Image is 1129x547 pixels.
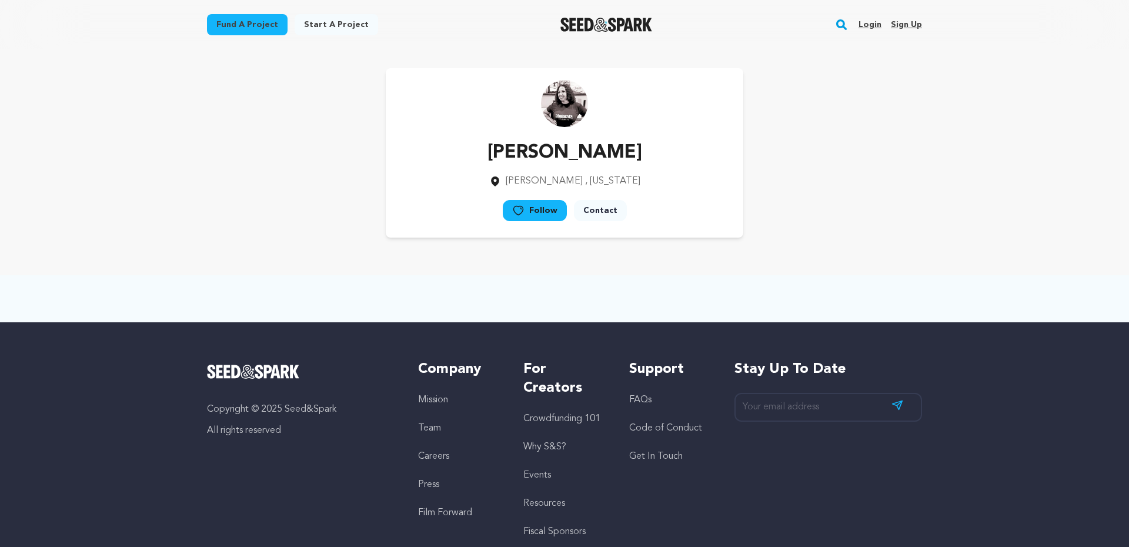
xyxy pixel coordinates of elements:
[523,471,551,480] a: Events
[207,14,288,35] a: Fund a project
[734,393,922,422] input: Your email address
[207,365,299,379] img: Seed&Spark Logo
[207,423,395,438] p: All rights reserved
[207,402,395,416] p: Copyright © 2025 Seed&Spark
[734,360,922,379] h5: Stay up to date
[629,423,702,433] a: Code of Conduct
[629,395,652,405] a: FAQs
[503,200,567,221] a: Follow
[523,527,586,536] a: Fiscal Sponsors
[207,365,395,379] a: Seed&Spark Homepage
[506,176,583,186] span: [PERSON_NAME]
[541,80,588,127] img: https://seedandspark-static.s3.us-east-2.amazonaws.com/images/User/001/100/122/medium/123_1(1).jp...
[560,18,653,32] a: Seed&Spark Homepage
[891,15,922,34] a: Sign up
[629,452,683,461] a: Get In Touch
[523,414,600,423] a: Crowdfunding 101
[523,442,566,452] a: Why S&S?
[585,176,640,186] span: , [US_STATE]
[418,423,441,433] a: Team
[523,360,605,398] h5: For Creators
[560,18,653,32] img: Seed&Spark Logo Dark Mode
[418,508,472,518] a: Film Forward
[629,360,711,379] h5: Support
[487,139,642,167] p: [PERSON_NAME]
[523,499,565,508] a: Resources
[418,452,449,461] a: Careers
[859,15,881,34] a: Login
[295,14,378,35] a: Start a project
[418,360,500,379] h5: Company
[418,480,439,489] a: Press
[418,395,448,405] a: Mission
[574,200,627,221] a: Contact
